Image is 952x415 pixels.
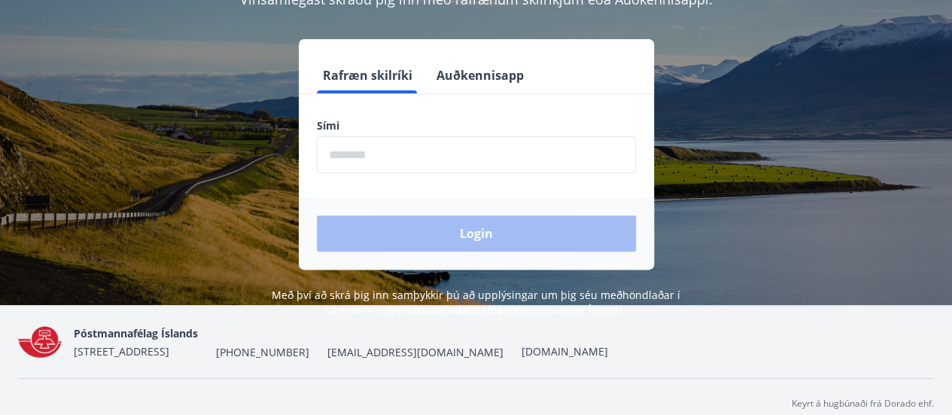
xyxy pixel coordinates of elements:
a: Persónuverndarstefna [391,303,503,317]
label: Sími [317,118,636,133]
a: [DOMAIN_NAME] [522,344,608,359]
span: [STREET_ADDRESS] [74,344,169,359]
img: O3o1nJ8eM3PMOrsSKnNOqbpShyNn13yv6lwsXuDL.png [18,326,62,359]
button: Auðkennisapp [430,57,530,93]
span: [PHONE_NUMBER] [216,345,309,360]
p: Keyrt á hugbúnaði frá Dorado ehf. [792,397,934,410]
span: [EMAIL_ADDRESS][DOMAIN_NAME] [327,345,503,360]
span: Með því að skrá þig inn samþykkir þú að upplýsingar um þig séu meðhöndlaðar í samræmi við Póstman... [272,288,680,317]
button: Rafræn skilríki [317,57,418,93]
span: Póstmannafélag Íslands [74,326,198,340]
